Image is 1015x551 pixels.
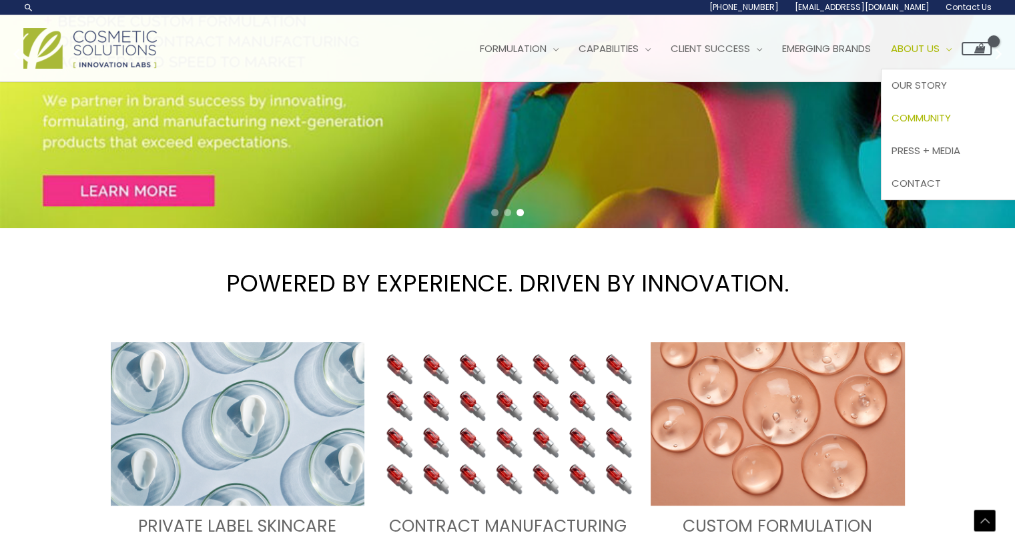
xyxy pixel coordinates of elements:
span: Contact Us [946,1,992,13]
a: Emerging Brands [772,29,881,69]
span: Go to slide 3 [517,209,524,216]
a: View Shopping Cart, empty [962,42,992,55]
span: Go to slide 1 [491,209,498,216]
h3: CUSTOM FORMULATION [651,516,905,538]
h3: CONTRACT MANUFACTURING [380,516,635,538]
a: Search icon link [23,2,34,13]
nav: Site Navigation [460,29,992,69]
a: Capabilities [569,29,661,69]
span: Contact [892,176,941,190]
img: Custom Formulation [651,342,905,506]
span: Our Story [892,78,947,92]
span: Press + Media [892,143,960,157]
h3: PRIVATE LABEL SKINCARE [111,516,365,538]
span: Capabilities [579,41,639,55]
img: turnkey private label skincare [111,342,365,506]
img: Cosmetic Solutions Logo [23,28,157,69]
span: [EMAIL_ADDRESS][DOMAIN_NAME] [795,1,930,13]
span: Community [892,111,951,125]
img: Contract Manufacturing [380,342,635,506]
span: Emerging Brands [782,41,871,55]
span: Go to slide 2 [504,209,511,216]
a: Client Success [661,29,772,69]
span: About Us [891,41,940,55]
span: Client Success [671,41,750,55]
a: About Us [881,29,962,69]
span: Formulation [480,41,547,55]
a: Formulation [470,29,569,69]
span: [PHONE_NUMBER] [709,1,779,13]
